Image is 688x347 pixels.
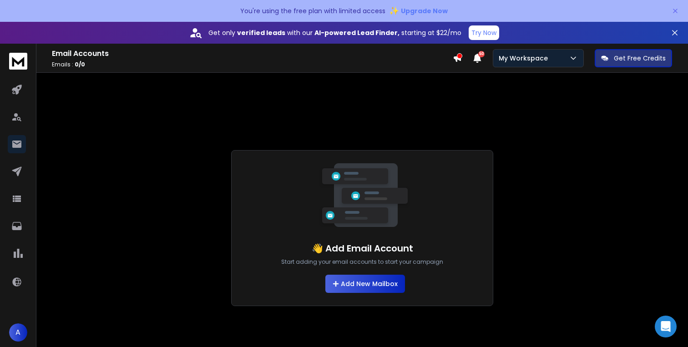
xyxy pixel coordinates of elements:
[499,54,551,63] p: My Workspace
[75,60,85,68] span: 0 / 0
[9,53,27,70] img: logo
[469,25,499,40] button: Try Now
[9,323,27,342] button: A
[471,28,496,37] p: Try Now
[52,61,453,68] p: Emails :
[312,242,413,255] h1: 👋 Add Email Account
[237,28,285,37] strong: verified leads
[401,6,448,15] span: Upgrade Now
[325,275,405,293] button: Add New Mailbox
[478,51,485,57] span: 50
[240,6,385,15] p: You're using the free plan with limited access
[389,2,448,20] button: ✨Upgrade Now
[281,258,443,266] p: Start adding your email accounts to start your campaign
[52,48,453,59] h1: Email Accounts
[389,5,399,17] span: ✨
[208,28,461,37] p: Get only with our starting at $22/mo
[595,49,672,67] button: Get Free Credits
[655,316,677,337] div: Open Intercom Messenger
[314,28,400,37] strong: AI-powered Lead Finder,
[614,54,666,63] p: Get Free Credits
